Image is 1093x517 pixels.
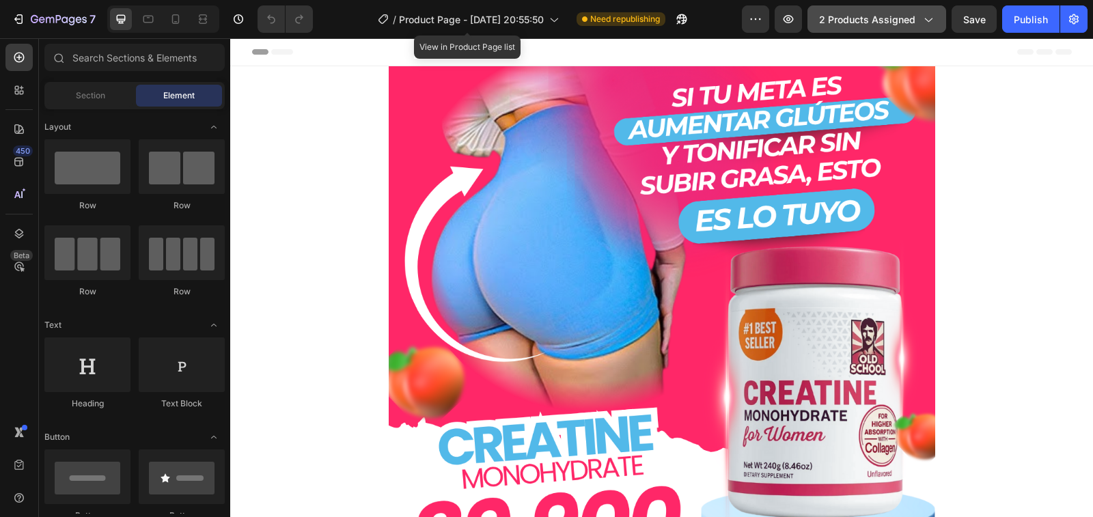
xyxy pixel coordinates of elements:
span: Text [44,319,61,331]
div: Beta [10,250,33,261]
div: Row [44,285,130,298]
iframe: Design area [230,38,1093,517]
button: 7 [5,5,102,33]
span: Product Page - [DATE] 20:55:50 [399,12,544,27]
div: Text Block [139,397,225,410]
span: Element [163,89,195,102]
p: 7 [89,11,96,27]
span: Layout [44,121,71,133]
button: Publish [1002,5,1060,33]
span: Need republishing [590,13,660,25]
span: Toggle open [203,116,225,138]
div: 450 [13,145,33,156]
div: Publish [1014,12,1048,27]
button: 2 products assigned [807,5,946,33]
button: Save [952,5,997,33]
input: Search Sections & Elements [44,44,225,71]
span: Button [44,431,70,443]
div: Row [139,285,225,298]
div: Row [44,199,130,212]
div: Undo/Redo [258,5,313,33]
span: Toggle open [203,426,225,448]
span: Toggle open [203,314,225,336]
span: Save [963,14,986,25]
span: 2 products assigned [819,12,915,27]
span: / [393,12,396,27]
span: Section [76,89,105,102]
div: Heading [44,397,130,410]
div: Row [139,199,225,212]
